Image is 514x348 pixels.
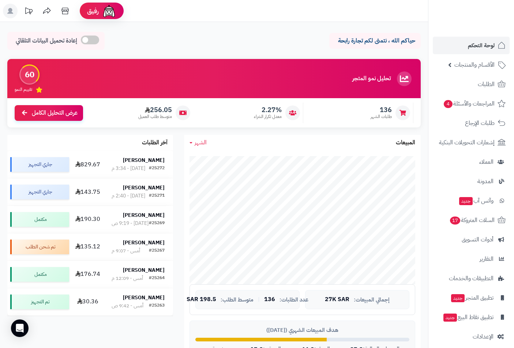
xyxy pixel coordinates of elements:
[478,79,495,89] span: الطلبات
[32,109,78,117] span: عرض التحليل الكامل
[479,157,494,167] span: العملاء
[195,326,409,334] div: هدف المبيعات الشهري ([DATE])
[433,270,510,287] a: التطبيقات والخدمات
[462,234,494,245] span: أدوات التسويق
[279,297,308,303] span: عدد الطلبات:
[465,118,495,128] span: طلبات الإرجاع
[15,105,83,121] a: عرض التحليل الكامل
[149,165,165,172] div: #25272
[149,220,165,227] div: #25269
[72,261,103,288] td: 176.74
[433,95,510,112] a: المراجعات والأسئلة4
[11,319,29,337] div: Open Intercom Messenger
[123,294,165,301] strong: [PERSON_NAME]
[433,114,510,132] a: طلبات الإرجاع
[142,140,168,146] h3: آخر الطلبات
[433,308,510,326] a: تطبيق نقاط البيعجديد
[87,7,99,15] span: رفيق
[459,197,473,205] span: جديد
[433,134,510,151] a: إشعارات التحويلات البنكية
[123,211,165,219] strong: [PERSON_NAME]
[190,138,207,147] a: الشهر
[138,106,172,114] span: 256.05
[433,231,510,248] a: أدوات التسويق
[254,114,282,120] span: معدل تكرار الشراء
[123,239,165,247] strong: [PERSON_NAME]
[112,165,145,172] div: [DATE] - 3:34 م
[371,114,392,120] span: طلبات الشهر
[187,296,216,303] span: 198.5 SAR
[19,4,38,20] a: تحديثات المنصة
[444,100,453,108] span: 4
[433,211,510,229] a: السلات المتروكة17
[450,293,494,303] span: تطبيق المتجر
[10,240,69,254] div: تم شحن الطلب
[123,184,165,192] strong: [PERSON_NAME]
[439,137,495,148] span: إشعارات التحويلات البنكية
[15,86,32,93] span: تقييم النمو
[454,60,495,70] span: الأقسام والمنتجات
[325,296,349,303] span: 27K SAR
[16,37,77,45] span: إعادة تحميل البيانات التلقائي
[195,138,207,147] span: الشهر
[443,314,457,322] span: جديد
[10,267,69,282] div: مكتمل
[352,75,391,82] h3: تحليل نمو المتجر
[433,173,510,190] a: المدونة
[354,297,390,303] span: إجمالي المبيعات:
[72,178,103,206] td: 143.75
[443,312,494,322] span: تطبيق نقاط البيع
[258,297,260,302] span: |
[112,302,143,310] div: أمس - 9:42 ص
[480,254,494,264] span: التقارير
[112,192,145,200] div: [DATE] - 2:40 م
[10,212,69,227] div: مكتمل
[371,106,392,114] span: 136
[112,220,149,227] div: [DATE] - 9:19 ص
[112,247,140,255] div: أمس - 9:07 م
[221,297,254,303] span: متوسط الطلب:
[449,273,494,284] span: التطبيقات والخدمات
[254,106,282,114] span: 2.27%
[149,275,165,282] div: #25264
[433,328,510,345] a: الإعدادات
[10,185,69,199] div: جاري التجهيز
[450,216,460,225] span: 17
[433,289,510,307] a: تطبيق المتجرجديد
[149,192,165,200] div: #25271
[433,153,510,171] a: العملاء
[433,192,510,210] a: وآتس آبجديد
[335,37,415,45] p: حياكم الله ، نتمنى لكم تجارة رابحة
[72,288,103,315] td: 30.36
[443,99,495,109] span: المراجعات والأسئلة
[72,206,103,233] td: 190.30
[473,332,494,342] span: الإعدادات
[396,140,415,146] h3: المبيعات
[264,296,275,303] span: 136
[433,75,510,93] a: الطلبات
[72,233,103,260] td: 135.12
[123,156,165,164] strong: [PERSON_NAME]
[433,37,510,54] a: لوحة التحكم
[433,250,510,268] a: التقارير
[451,294,465,302] span: جديد
[458,196,494,206] span: وآتس آب
[123,266,165,274] strong: [PERSON_NAME]
[468,40,495,51] span: لوحة التحكم
[10,295,69,309] div: تم التجهيز
[102,4,116,18] img: ai-face.png
[477,176,494,186] span: المدونة
[149,302,165,310] div: #25263
[149,247,165,255] div: #25267
[10,157,69,172] div: جاري التجهيز
[112,275,143,282] div: أمس - 12:09 م
[449,215,495,225] span: السلات المتروكة
[72,151,103,178] td: 829.67
[138,114,172,120] span: متوسط طلب العميل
